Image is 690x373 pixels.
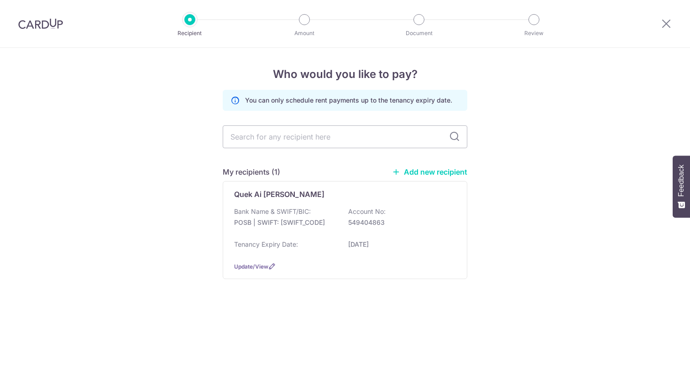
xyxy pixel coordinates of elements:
p: Review [500,29,568,38]
a: Update/View [234,263,268,270]
p: Recipient [156,29,224,38]
p: 549404863 [348,218,450,227]
p: [DATE] [348,240,450,249]
p: You can only schedule rent payments up to the tenancy expiry date. [245,96,452,105]
p: Account No: [348,207,386,216]
p: Tenancy Expiry Date: [234,240,298,249]
input: Search for any recipient here [223,125,467,148]
p: Document [385,29,453,38]
h4: Who would you like to pay? [223,66,467,83]
img: CardUp [18,18,63,29]
span: Feedback [677,165,685,197]
p: Quek Ai [PERSON_NAME] [234,189,324,200]
h5: My recipients (1) [223,166,280,177]
p: POSB | SWIFT: [SWIFT_CODE] [234,218,336,227]
p: Amount [271,29,338,38]
a: Add new recipient [392,167,467,176]
button: Feedback - Show survey [673,155,690,218]
p: Bank Name & SWIFT/BIC: [234,207,311,216]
